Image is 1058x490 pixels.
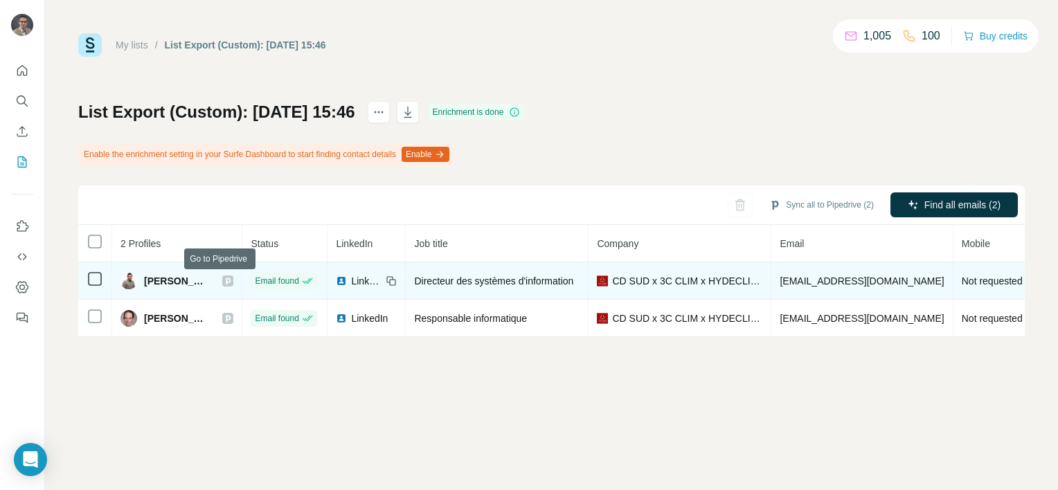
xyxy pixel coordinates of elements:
[144,274,208,288] span: [PERSON_NAME]
[251,238,278,249] span: Status
[11,89,33,114] button: Search
[351,311,388,325] span: LinkedIn
[120,238,161,249] span: 2 Profiles
[863,28,891,44] p: 1,005
[11,305,33,330] button: Feedback
[78,33,102,57] img: Surfe Logo
[78,101,355,123] h1: List Export (Custom): [DATE] 15:46
[351,274,382,288] span: LinkedIn
[336,313,347,324] img: LinkedIn logo
[120,310,137,327] img: Avatar
[962,238,990,249] span: Mobile
[11,149,33,174] button: My lists
[144,311,208,325] span: [PERSON_NAME]
[11,14,33,36] img: Avatar
[597,313,608,324] img: company-logo
[924,198,1001,212] span: Find all emails (2)
[11,275,33,300] button: Dashboard
[414,275,573,287] span: Directeur des systèmes d'information
[597,238,638,249] span: Company
[402,147,449,162] button: Enable
[165,38,326,52] div: List Export (Custom): [DATE] 15:46
[11,58,33,83] button: Quick start
[597,275,608,287] img: company-logo
[336,238,373,249] span: LinkedIn
[612,311,762,325] span: CD SUD x 3C CLIM x HYDECLIM Réseau Spécialiste Génie Climatique
[116,39,148,51] a: My lists
[922,28,940,44] p: 100
[414,238,447,249] span: Job title
[155,38,158,52] li: /
[760,194,884,215] button: Sync all to Pipedrive (2)
[780,238,804,249] span: Email
[780,313,944,324] span: [EMAIL_ADDRESS][DOMAIN_NAME]
[11,214,33,239] button: Use Surfe on LinkedIn
[78,143,452,166] div: Enable the enrichment setting in your Surfe Dashboard to start finding contact details
[429,104,525,120] div: Enrichment is done
[962,275,1023,287] span: Not requested
[255,312,298,325] span: Email found
[780,275,944,287] span: [EMAIL_ADDRESS][DOMAIN_NAME]
[255,275,298,287] span: Email found
[11,244,33,269] button: Use Surfe API
[890,192,1018,217] button: Find all emails (2)
[612,274,762,288] span: CD SUD x 3C CLIM x HYDECLIM Réseau Spécialiste Génie Climatique
[120,273,137,289] img: Avatar
[414,313,527,324] span: Responsable informatique
[368,101,390,123] button: actions
[336,275,347,287] img: LinkedIn logo
[14,443,47,476] div: Open Intercom Messenger
[962,313,1023,324] span: Not requested
[963,26,1028,46] button: Buy credits
[11,119,33,144] button: Enrich CSV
